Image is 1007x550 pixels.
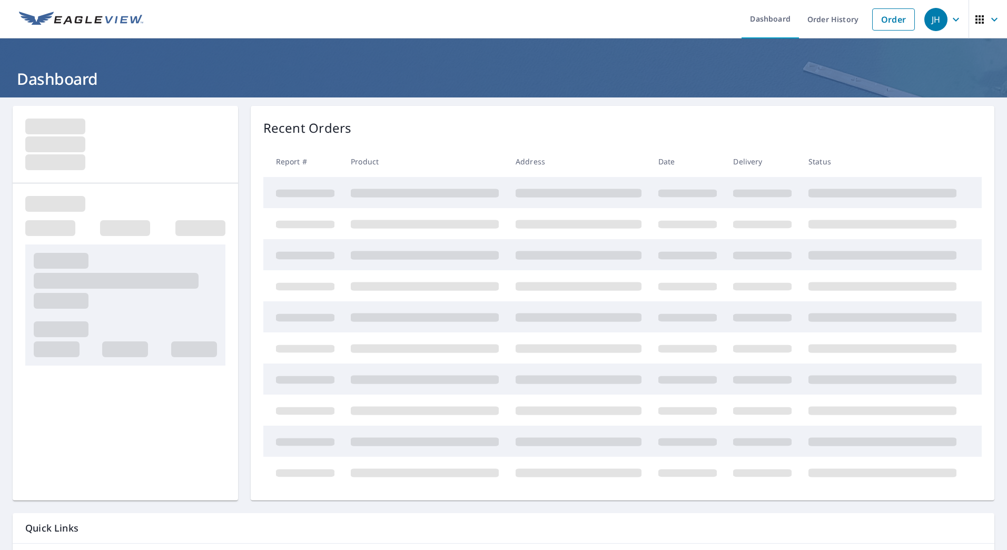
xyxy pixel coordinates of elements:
th: Delivery [725,146,800,177]
th: Date [650,146,725,177]
div: JH [924,8,947,31]
p: Quick Links [25,522,982,535]
p: Recent Orders [263,119,352,137]
th: Status [800,146,965,177]
th: Product [342,146,507,177]
img: EV Logo [19,12,143,27]
th: Address [507,146,650,177]
a: Order [872,8,915,31]
th: Report # [263,146,343,177]
h1: Dashboard [13,68,994,90]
